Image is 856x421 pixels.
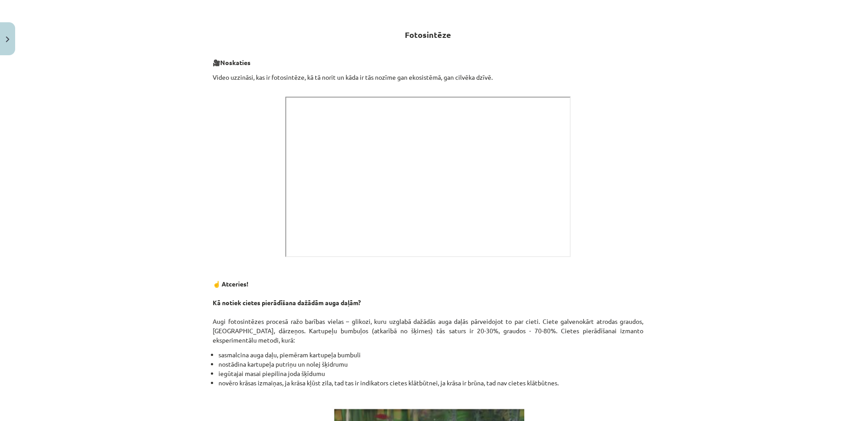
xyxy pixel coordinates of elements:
[213,73,643,91] p: Video uzzināsi, kas ir fotosintēze, kā tā norit un kāda ir tās nozīme gan ekosistēmā, gan cilvēka...
[218,360,643,369] li: nostādina kartupeļa putriņu un nolej šķidrumu
[220,58,251,66] strong: Noskaties
[405,29,451,40] strong: Fotosintēze
[213,280,248,288] strong: ☝️ Atceries!
[213,298,361,307] strong: Kā notiek cietes pierādīšana dažādām auga daļām?
[218,350,643,360] li: sasmalcina auga daļu, piemēram kartupeļa bumbuli
[218,378,643,388] li: novēro krāsas izmaiņas, ja krāsa kļūst zila, tad tas ir indikators cietes klātbūtnei, ja krāsa ir...
[6,37,9,42] img: icon-close-lesson-0947bae3869378f0d4975bcd49f059093ad1ed9edebbc8119c70593378902aed.svg
[213,279,643,345] p: Augi fotosintēzes procesā ražo barības vielas – glikozi, kuru uzglabā dažādās auga daļās pārveido...
[218,369,643,378] li: iegūtajai masai piepilina joda šķīdumu
[213,58,643,67] p: 🎥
